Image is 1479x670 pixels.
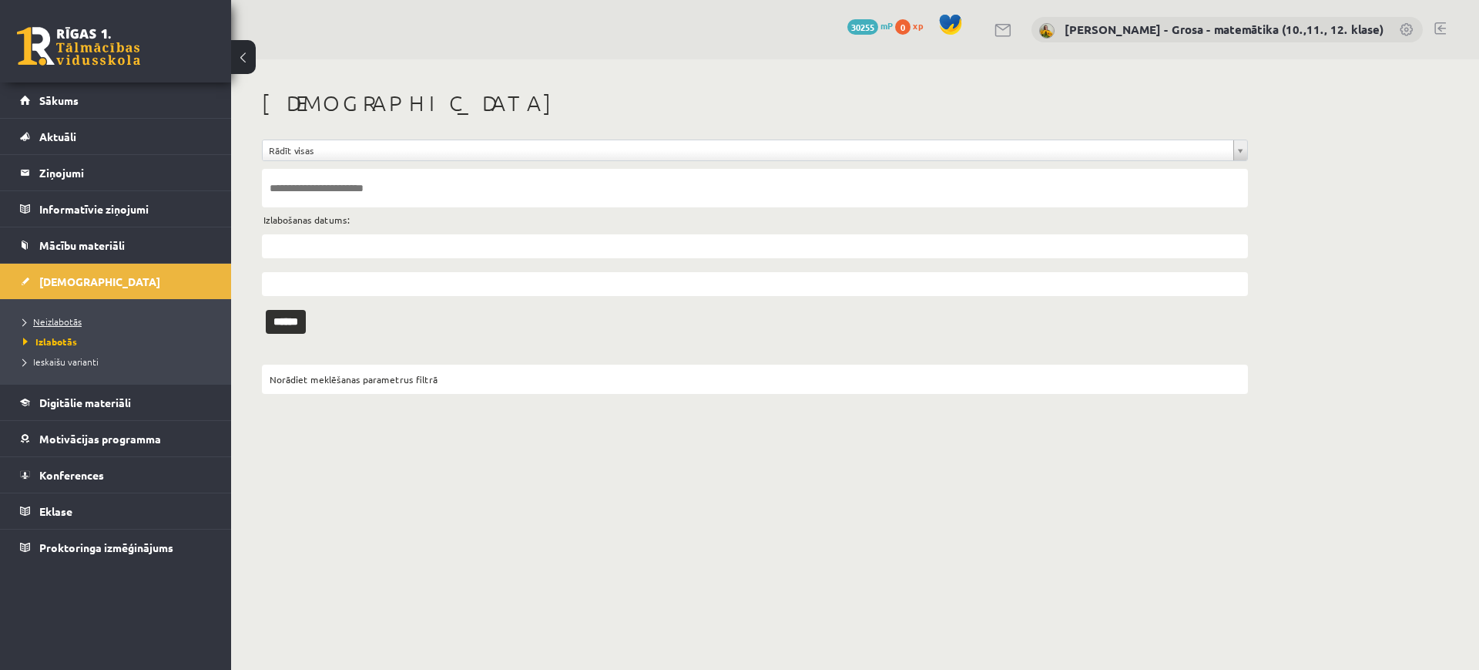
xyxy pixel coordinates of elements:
[39,468,104,482] span: Konferences
[895,19,931,32] a: 0 xp
[20,421,212,456] a: Motivācijas programma
[847,19,878,35] span: 30255
[39,432,161,446] span: Motivācijas programma
[20,457,212,493] a: Konferences
[20,191,212,227] a: Informatīvie ziņojumi
[23,315,216,328] a: Neizlabotās
[20,155,212,190] a: Ziņojumi
[39,274,160,288] span: [DEMOGRAPHIC_DATA]
[39,238,125,252] span: Mācību materiāli
[39,504,72,518] span: Eklase
[39,191,212,227] legend: Informatīvie ziņojumi
[39,93,79,107] span: Sākums
[20,530,212,565] a: Proktoringa izmēģinājums
[20,227,212,263] a: Mācību materiāli
[20,264,212,299] a: [DEMOGRAPHIC_DATA]
[895,19,911,35] span: 0
[847,19,893,32] a: 30255 mP
[23,355,216,369] a: Ieskaišu varianti
[270,372,1240,386] div: Norādiet meklēšanas parametrus filtrā
[39,540,173,554] span: Proktoringa izmēģinājums
[263,140,1247,160] a: Rādīt visas
[20,82,212,118] a: Sākums
[39,396,131,409] span: Digitālie materiāli
[1065,22,1383,37] a: [PERSON_NAME] - Grosa - matemātika (10.,11., 12. klase)
[39,130,76,143] span: Aktuāli
[1039,23,1055,39] img: Laima Tukāne - Grosa - matemātika (10.,11., 12. klase)
[263,210,350,230] label: Izlabošanas datums:
[39,155,212,190] legend: Ziņojumi
[269,140,1227,160] span: Rādīt visas
[23,335,77,348] span: Izlabotās
[20,493,212,529] a: Eklase
[880,19,893,32] span: mP
[23,355,99,368] span: Ieskaišu varianti
[262,90,1248,116] h1: [DEMOGRAPHIC_DATA]
[20,119,212,154] a: Aktuāli
[23,315,82,328] span: Neizlabotās
[913,19,923,32] span: xp
[20,385,212,420] a: Digitālie materiāli
[17,27,140,66] a: Rīgas 1. Tālmācības vidusskola
[23,335,216,348] a: Izlabotās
